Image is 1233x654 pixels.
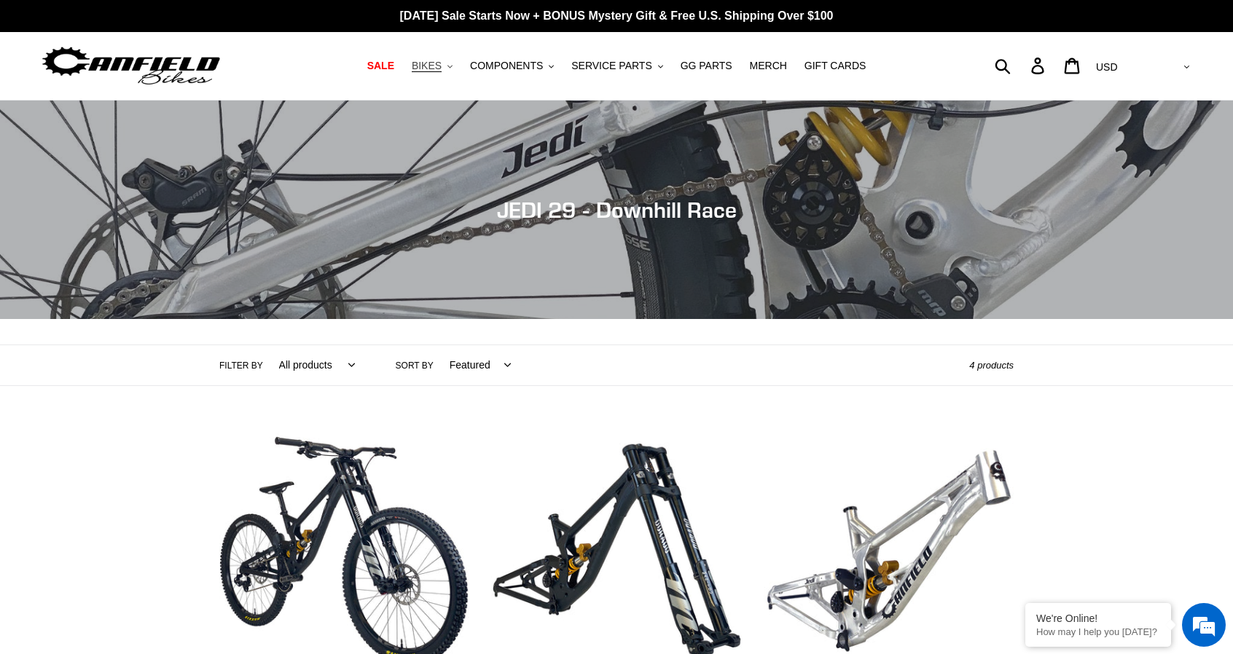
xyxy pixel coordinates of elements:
input: Search [1003,50,1040,82]
span: SALE [367,60,394,72]
label: Filter by [219,359,263,372]
a: GIFT CARDS [797,56,874,76]
div: We're Online! [1036,612,1160,624]
span: SERVICE PARTS [571,60,651,72]
a: GG PARTS [673,56,740,76]
button: BIKES [404,56,460,76]
a: SALE [360,56,402,76]
span: BIKES [412,60,442,72]
a: MERCH [743,56,794,76]
img: Canfield Bikes [40,43,222,89]
span: 4 products [969,360,1014,371]
span: MERCH [750,60,787,72]
span: JEDI 29 - Downhill Race [497,197,737,223]
button: COMPONENTS [463,56,561,76]
p: How may I help you today? [1036,626,1160,637]
span: GIFT CARDS [805,60,866,72]
button: SERVICE PARTS [564,56,670,76]
label: Sort by [396,359,434,372]
span: COMPONENTS [470,60,543,72]
span: GG PARTS [681,60,732,72]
